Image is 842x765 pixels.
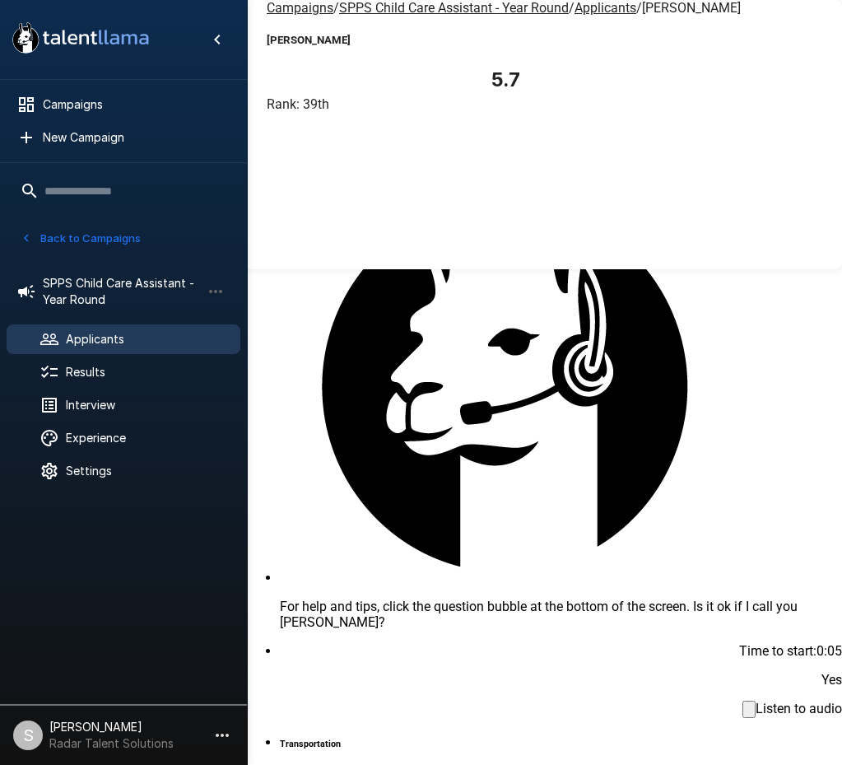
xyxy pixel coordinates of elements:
span: Time to start : [739,643,816,659]
span: Rank: 39th [267,96,329,112]
p: For help and tips, click the question bubble at the bottom of the screen. Is it ok if I call you ... [280,599,842,630]
b: [PERSON_NAME] [267,34,351,46]
span: 0 : 05 [816,643,842,659]
b: 5.7 [491,68,520,91]
p: Yes [821,672,842,688]
h6: Transportation [280,739,341,749]
img: llama_clean.png [280,129,733,582]
span: Listen to audio [756,701,842,716]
